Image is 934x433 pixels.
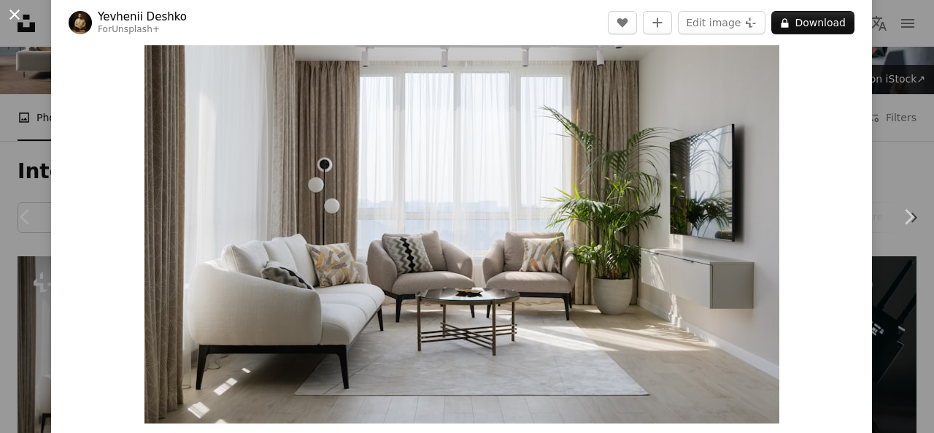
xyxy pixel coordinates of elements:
a: Yevhenii Deshko [98,9,187,24]
button: Edit image [678,11,765,34]
button: Download [771,11,854,34]
button: Like [608,11,637,34]
a: Next [883,147,934,287]
img: Go to Yevhenii Deshko's profile [69,11,92,34]
a: Unsplash+ [112,24,160,34]
div: For [98,24,187,36]
button: Add to Collection [643,11,672,34]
